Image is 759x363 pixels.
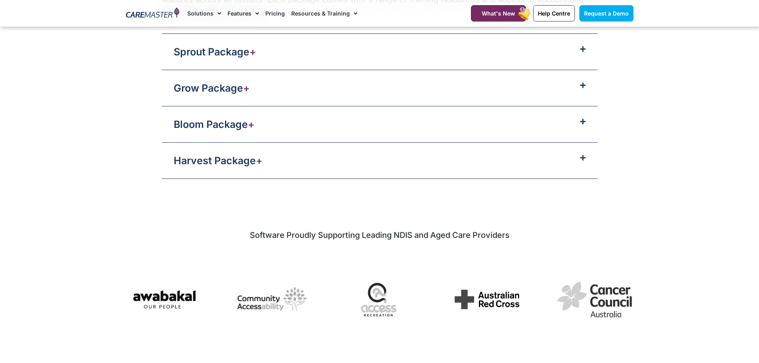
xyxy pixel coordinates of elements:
div: 5 / 7 [126,283,203,319]
div: Harvest Package+ [162,143,598,179]
div: Grow Package+ [162,70,598,106]
a: Harvest Package [174,155,263,167]
a: Sprout Package [174,46,256,58]
a: Bloom Package [174,118,255,130]
img: Australian Red Cross uses CareMaster CRM software to manage their service and community support f... [448,283,526,316]
span: + [256,155,263,167]
a: Help Centre [533,5,575,22]
div: 7 / 7 [341,271,418,332]
span: Help Centre [538,10,570,17]
h2: Software Proudly Supporting Leading NDIS and Aged Care Providers [126,230,633,240]
img: Access Recreation, a CareMaster NDIS CRM client, delivers comprehensive, support services for div... [341,271,418,329]
div: Bloom Package+ [162,106,598,142]
div: 2 / 7 [556,278,633,324]
span: Request a Demo [584,10,629,17]
span: + [243,82,250,94]
span: What's New [482,10,515,17]
span: + [248,118,255,130]
img: Community Accessability - CareMaster NDIS software: a management system for care Support, well-be... [233,279,311,320]
span: + [249,46,256,58]
img: Cancer Council Australia manages its provider services with CareMaster Software, offering compreh... [556,278,633,321]
a: Request a Demo [579,5,633,22]
a: Grow Package [174,82,250,94]
div: 6 / 7 [233,279,311,322]
div: Image Carousel [126,271,633,332]
div: Sprout Package+ [162,34,598,70]
a: What's New [471,5,526,22]
div: 1 / 7 [448,283,526,318]
img: Awabakal uses CareMaster NDIS Software to streamline management of culturally appropriate care su... [126,283,203,316]
img: CareMaster Logo [126,8,180,20]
